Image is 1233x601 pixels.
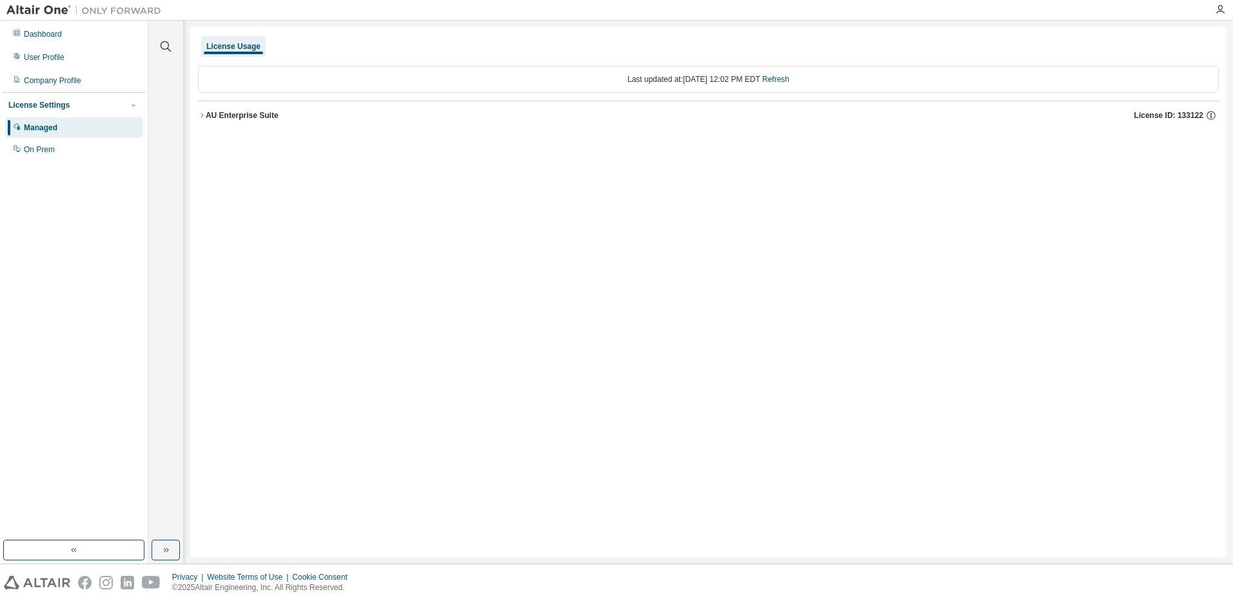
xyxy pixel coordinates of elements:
[207,572,292,582] div: Website Terms of Use
[198,66,1219,93] div: Last updated at: [DATE] 12:02 PM EDT
[121,576,134,589] img: linkedin.svg
[24,52,64,63] div: User Profile
[24,144,55,155] div: On Prem
[99,576,113,589] img: instagram.svg
[24,75,81,86] div: Company Profile
[24,123,57,133] div: Managed
[292,572,355,582] div: Cookie Consent
[24,29,62,39] div: Dashboard
[4,576,70,589] img: altair_logo.svg
[206,41,261,52] div: License Usage
[1134,110,1203,121] span: License ID: 133122
[198,101,1219,130] button: AU Enterprise SuiteLicense ID: 133122
[8,100,70,110] div: License Settings
[78,576,92,589] img: facebook.svg
[172,572,207,582] div: Privacy
[172,582,355,593] p: © 2025 Altair Engineering, Inc. All Rights Reserved.
[6,4,168,17] img: Altair One
[142,576,161,589] img: youtube.svg
[762,75,789,84] a: Refresh
[206,110,279,121] div: AU Enterprise Suite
